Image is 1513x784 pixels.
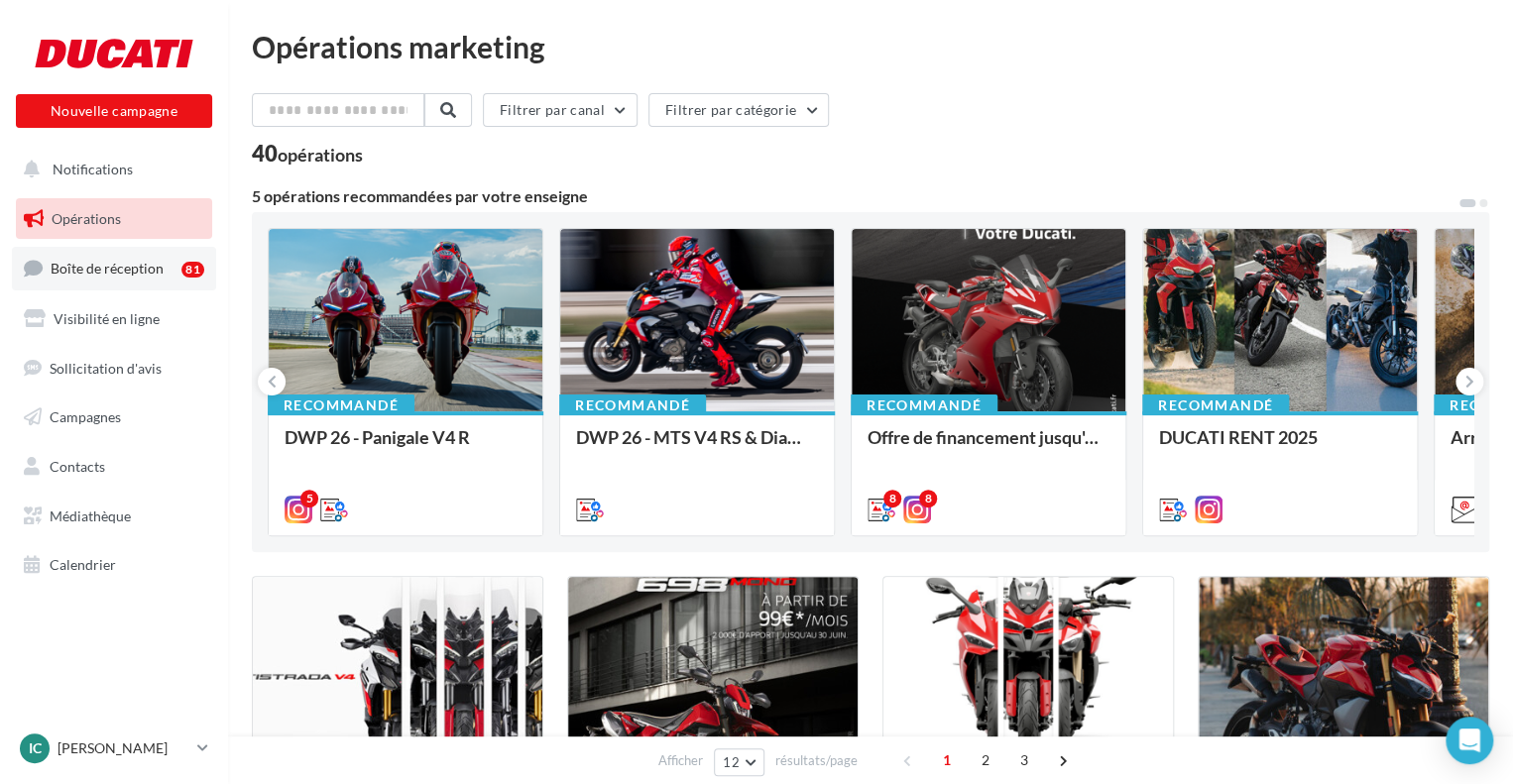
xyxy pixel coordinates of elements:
[1446,717,1493,764] div: Open Intercom Messenger
[12,446,216,488] a: Contacts
[723,754,740,770] span: 12
[851,394,997,416] div: Recommandé
[181,262,204,278] div: 81
[252,32,1489,61] div: Opérations marketing
[29,738,42,758] span: IC
[16,729,212,767] a: IC [PERSON_NAME]
[658,751,703,770] span: Afficher
[12,544,216,586] a: Calendrier
[300,490,318,507] div: 5
[1008,744,1040,776] span: 3
[775,751,858,770] span: résultats/page
[50,507,131,524] span: Médiathèque
[1159,427,1401,467] div: DUCATI RENT 2025
[970,744,1001,776] span: 2
[12,198,216,240] a: Opérations
[12,149,208,190] button: Notifications
[50,408,121,425] span: Campagnes
[52,210,121,227] span: Opérations
[12,348,216,390] a: Sollicitation d'avis
[252,188,1457,204] div: 5 opérations recommandées par votre enseigne
[50,359,162,376] span: Sollicitation d'avis
[50,556,116,573] span: Calendrier
[12,247,216,289] a: Boîte de réception81
[931,744,963,776] span: 1
[559,394,706,416] div: Recommandé
[252,143,363,165] div: 40
[268,394,414,416] div: Recommandé
[648,93,829,127] button: Filtrer par catégorie
[919,490,937,507] div: 8
[16,94,212,128] button: Nouvelle campagne
[50,458,105,475] span: Contacts
[868,427,1109,467] div: Offre de financement jusqu'au 30 septembre
[714,748,764,776] button: 12
[12,396,216,438] a: Campagnes
[51,260,164,277] span: Boîte de réception
[1142,394,1289,416] div: Recommandé
[58,738,189,758] p: [PERSON_NAME]
[53,161,133,177] span: Notifications
[483,93,638,127] button: Filtrer par canal
[12,298,216,340] a: Visibilité en ligne
[278,146,363,164] div: opérations
[285,427,526,467] div: DWP 26 - Panigale V4 R
[12,496,216,537] a: Médiathèque
[54,310,160,327] span: Visibilité en ligne
[883,490,901,507] div: 8
[576,427,818,467] div: DWP 26 - MTS V4 RS & Diavel V4 RS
